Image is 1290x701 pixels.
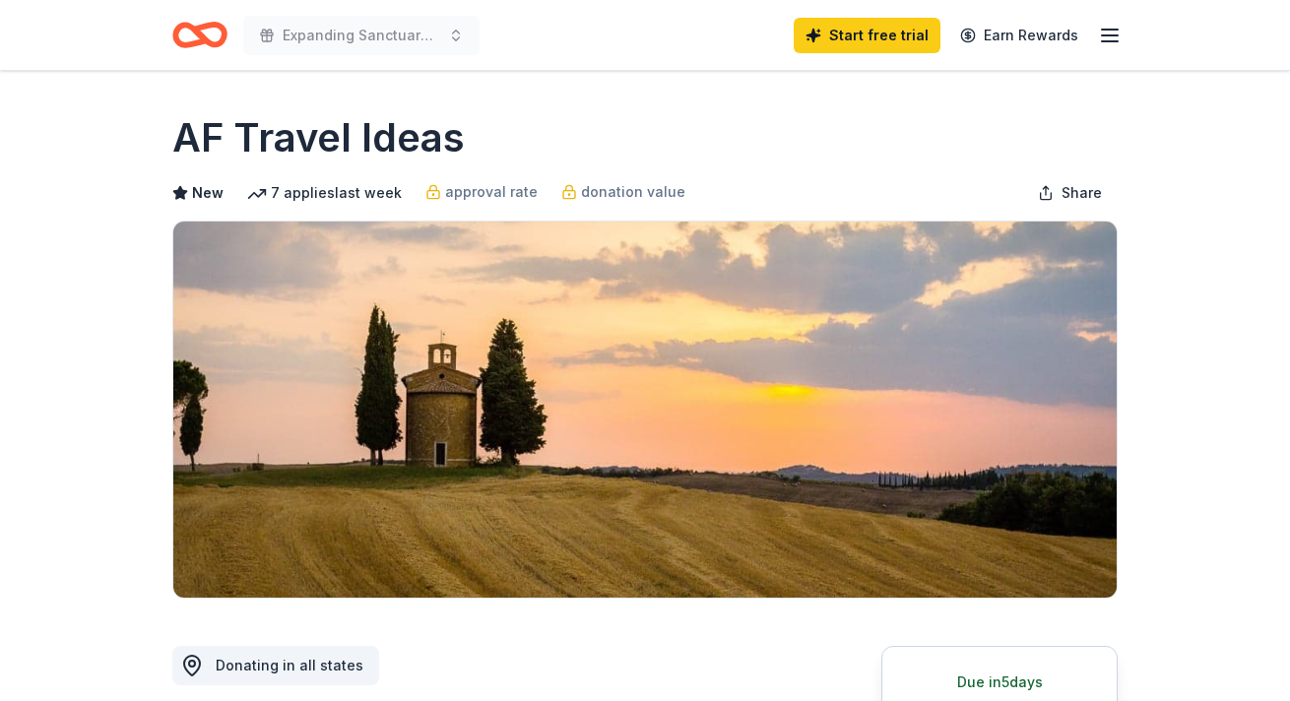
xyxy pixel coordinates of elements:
img: Image for AF Travel Ideas [173,222,1117,598]
button: Share [1022,173,1118,213]
a: Start free trial [794,18,940,53]
div: 7 applies last week [247,181,402,205]
span: approval rate [445,180,538,204]
a: approval rate [425,180,538,204]
span: Expanding Sanctuary: Film Screening and Panel Discussion [283,24,440,47]
a: donation value [561,180,685,204]
button: Expanding Sanctuary: Film Screening and Panel Discussion [243,16,480,55]
a: Home [172,12,227,58]
span: Donating in all states [216,657,363,673]
div: Due in 5 days [906,670,1093,694]
span: Share [1062,181,1102,205]
span: New [192,181,224,205]
h1: AF Travel Ideas [172,110,465,165]
span: donation value [581,180,685,204]
a: Earn Rewards [948,18,1090,53]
